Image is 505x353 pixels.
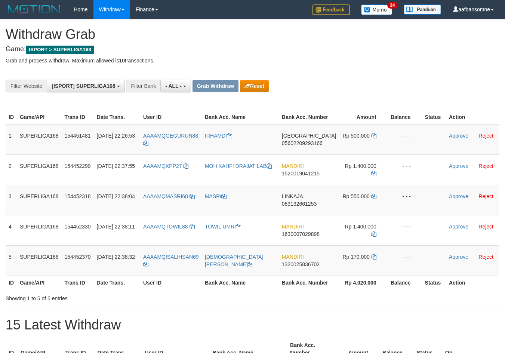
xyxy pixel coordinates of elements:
[6,245,17,276] td: 5
[478,224,493,230] a: Reject
[94,276,140,289] th: Date Trans.
[26,46,94,54] span: ISPORT > SUPERLIGA168
[282,163,304,169] span: MANDIRI
[312,4,350,15] img: Feedback.jpg
[342,133,369,139] span: Rp 500.000
[202,110,279,124] th: Bank Acc. Name
[205,193,227,199] a: MASRI
[6,292,205,302] div: Showing 1 to 5 of 5 entries
[279,110,339,124] th: Bank Acc. Number
[282,201,317,207] span: Copy 083132661253 to clipboard
[339,110,388,124] th: Amount
[449,193,468,199] a: Approve
[160,80,191,92] button: - ALL -
[282,224,304,230] span: MANDIRI
[371,254,376,260] a: Copy 170000 to clipboard
[143,163,188,169] a: AAAAMQKPP27
[97,163,135,169] span: [DATE] 22:37:55
[205,224,241,230] a: TOWIL UMRI
[449,254,468,260] a: Approve
[17,215,62,245] td: SUPERLIGA168
[6,154,17,185] td: 2
[6,57,499,64] p: Grab and process withdraw. Maximum allowed is transactions.
[371,171,376,176] a: Copy 1400000 to clipboard
[97,254,135,260] span: [DATE] 22:38:32
[52,83,115,89] span: [ISPORT] SUPERLIGA168
[240,80,269,92] button: Reset
[62,110,94,124] th: Trans ID
[140,276,202,289] th: User ID
[17,154,62,185] td: SUPERLIGA168
[478,163,493,169] a: Reject
[371,231,376,237] a: Copy 1400000 to clipboard
[6,46,499,53] h4: Game:
[282,261,320,267] span: Copy 1320025836702 to clipboard
[6,110,17,124] th: ID
[422,110,446,124] th: Status
[143,193,195,199] a: AAAAMQMASRI68
[17,276,62,289] th: Game/API
[388,276,422,289] th: Balance
[388,245,422,276] td: - - -
[361,4,392,15] img: Button%20Memo.svg
[478,133,493,139] a: Reject
[345,224,376,230] span: Rp 1.400.000
[282,133,336,139] span: [GEOGRAPHIC_DATA]
[17,185,62,215] td: SUPERLIGA168
[65,163,91,169] span: 154452299
[62,276,94,289] th: Trans ID
[65,254,91,260] span: 154452370
[6,276,17,289] th: ID
[478,193,493,199] a: Reject
[143,133,198,146] a: AAAAMQGEGURUN88
[205,133,232,139] a: IRHAMDI
[371,193,376,199] a: Copy 550000 to clipboard
[6,27,499,42] h1: Withdraw Grab
[342,254,369,260] span: Rp 170.000
[205,163,272,169] a: MOH KAHFI DRAJAT LAB
[143,163,182,169] span: AAAAMQKPP27
[371,133,376,139] a: Copy 500000 to clipboard
[65,193,91,199] span: 154452318
[126,80,160,92] div: Filter Bank
[143,254,199,267] a: AAAAMQISALIHSAN69
[446,110,499,124] th: Action
[143,224,194,230] a: AAAAMQTOWIL88
[388,215,422,245] td: - - -
[193,80,238,92] button: Grab Withdraw
[282,231,320,237] span: Copy 1630007029898 to clipboard
[388,185,422,215] td: - - -
[449,133,468,139] a: Approve
[140,110,202,124] th: User ID
[449,163,468,169] a: Approve
[97,133,135,139] span: [DATE] 22:26:53
[282,171,320,176] span: Copy 1520019041215 to clipboard
[388,124,422,155] td: - - -
[6,185,17,215] td: 3
[6,124,17,155] td: 1
[279,276,339,289] th: Bank Acc. Number
[6,317,499,332] h1: 15 Latest Withdraw
[94,110,140,124] th: Date Trans.
[6,215,17,245] td: 4
[65,133,91,139] span: 154451481
[388,154,422,185] td: - - -
[404,4,441,15] img: panduan.png
[282,193,303,199] span: LINKAJA
[143,193,188,199] span: AAAAMQMASRI68
[17,245,62,276] td: SUPERLIGA168
[97,224,135,230] span: [DATE] 22:38:11
[339,276,388,289] th: Rp 4.020.000
[345,163,376,169] span: Rp 1.400.000
[47,80,124,92] button: [ISPORT] SUPERLIGA168
[65,224,91,230] span: 154452330
[422,276,446,289] th: Status
[205,254,264,267] a: [DEMOGRAPHIC_DATA][PERSON_NAME]
[388,110,422,124] th: Balance
[342,193,369,199] span: Rp 550.000
[478,254,493,260] a: Reject
[143,254,199,260] span: AAAAMQISALIHSAN69
[449,224,468,230] a: Approve
[6,80,47,92] div: Filter Website
[17,124,62,155] td: SUPERLIGA168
